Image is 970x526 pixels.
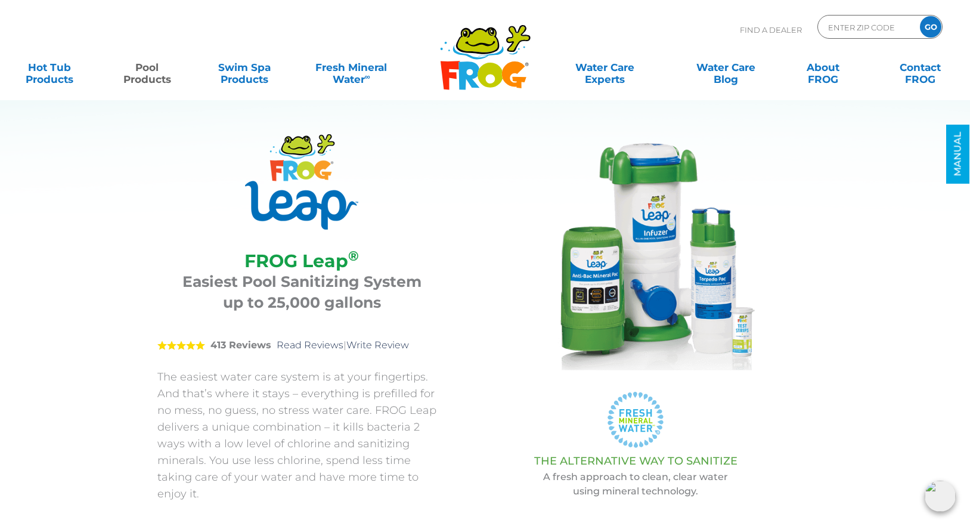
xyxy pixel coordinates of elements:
a: Fresh MineralWater∞ [304,55,399,79]
a: AboutFROG [785,55,861,79]
h2: FROG Leap [172,250,432,271]
a: PoolProducts [109,55,185,79]
strong: 413 Reviews [210,339,271,351]
a: Swim SpaProducts [206,55,282,79]
a: ContactFROG [882,55,958,79]
p: The easiest water care system is at your fingertips. And that’s where it stays – everything is pr... [157,369,447,502]
h3: Easiest Pool Sanitizing System up to 25,000 gallons [172,271,432,313]
a: Water CareBlog [688,55,764,79]
input: Zip Code Form [827,18,907,36]
a: Write Review [346,339,409,351]
a: Water CareExperts [543,55,666,79]
img: openIcon [925,481,956,512]
a: MANUAL [946,125,969,184]
img: Product Logo [245,134,358,230]
p: Find A Dealer [740,15,802,45]
p: A fresh approach to clean, clear water using mineral technology. [476,470,795,499]
div: | [157,322,447,369]
sup: ® [348,247,359,264]
h3: THE ALTERNATIVE WAY TO SANITIZE [476,455,795,467]
input: GO [920,16,941,38]
a: Read Reviews [277,339,343,351]
sup: ∞ [365,72,370,81]
a: Hot TubProducts [12,55,88,79]
span: 5 [157,341,205,350]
